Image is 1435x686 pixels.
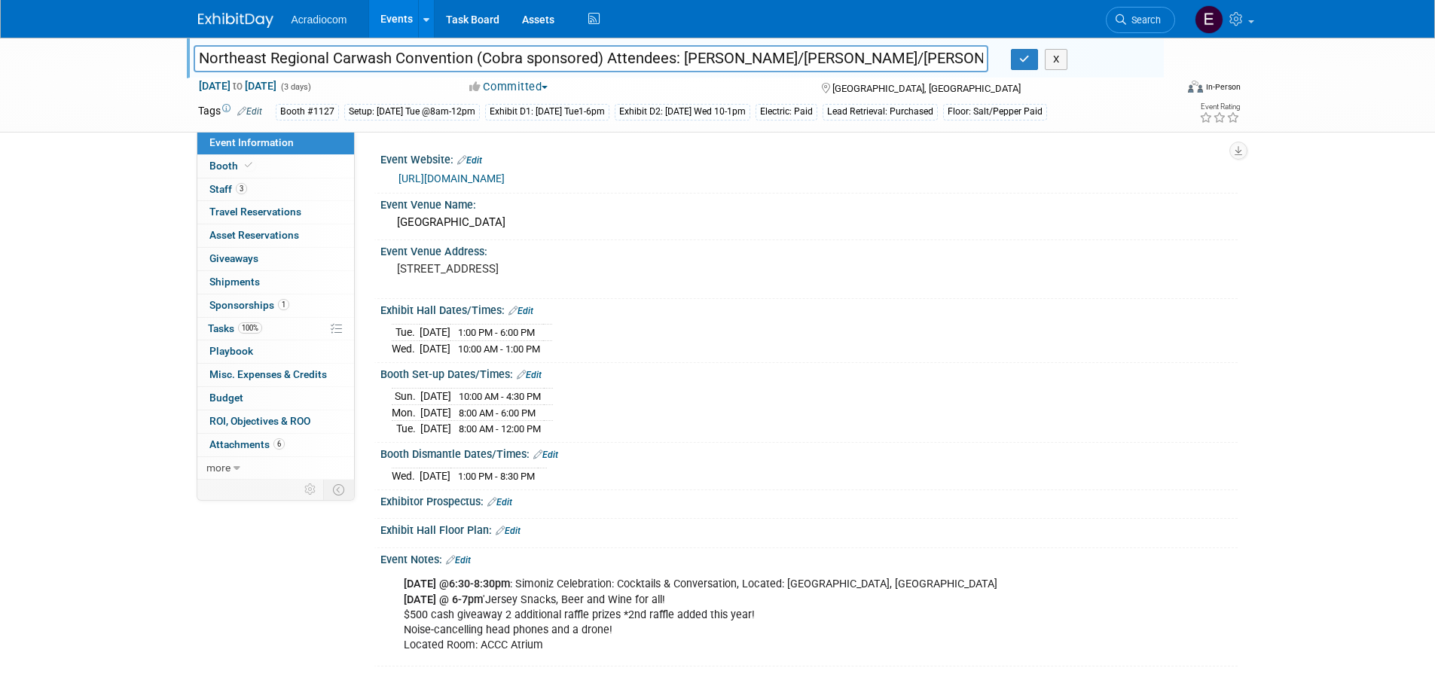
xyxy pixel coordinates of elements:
[236,183,247,194] span: 3
[197,178,354,201] a: Staff3
[1199,103,1240,111] div: Event Rating
[508,306,533,316] a: Edit
[380,548,1238,568] div: Event Notes:
[197,224,354,247] a: Asset Reservations
[380,519,1238,538] div: Exhibit Hall Floor Plan:
[487,497,512,508] a: Edit
[380,363,1238,383] div: Booth Set-up Dates/Times:
[206,462,231,474] span: more
[832,83,1021,94] span: [GEOGRAPHIC_DATA], [GEOGRAPHIC_DATA]
[380,299,1238,319] div: Exhibit Hall Dates/Times:
[197,340,354,363] a: Playbook
[197,248,354,270] a: Giveaways
[209,206,301,218] span: Travel Reservations
[393,569,1072,660] div: : Simoniz Celebration: Cocktails & Conversation, Located: [GEOGRAPHIC_DATA], [GEOGRAPHIC_DATA] 'J...
[420,325,450,341] td: [DATE]
[209,438,285,450] span: Attachments
[279,82,311,92] span: (3 days)
[380,240,1238,259] div: Event Venue Address:
[392,404,420,421] td: Mon.
[344,104,480,120] div: Setup: [DATE] Tue @8am-12pm
[392,325,420,341] td: Tue.
[485,104,609,120] div: Exhibit D1: [DATE] Tue1-6pm
[392,341,420,357] td: Wed.
[237,106,262,117] a: Edit
[197,201,354,224] a: Travel Reservations
[943,104,1047,120] div: Floor: Salt/Pepper Paid
[496,526,521,536] a: Edit
[420,341,450,357] td: [DATE]
[459,391,541,402] span: 10:00 AM - 4:30 PM
[197,294,354,317] a: Sponsorships1
[198,103,262,120] td: Tags
[517,370,542,380] a: Edit
[615,104,750,120] div: Exhibit D2: [DATE] Wed 10-1pm
[458,327,535,338] span: 1:00 PM - 6:00 PM
[397,262,721,276] pre: [STREET_ADDRESS]
[276,104,339,120] div: Booth #1127
[197,457,354,480] a: more
[209,160,255,172] span: Booth
[392,211,1226,234] div: [GEOGRAPHIC_DATA]
[392,389,420,405] td: Sun.
[457,155,482,166] a: Edit
[197,155,354,178] a: Booth
[458,343,540,355] span: 10:00 AM - 1:00 PM
[292,14,347,26] span: Acradiocom
[209,415,310,427] span: ROI, Objectives & ROO
[197,434,354,456] a: Attachments6
[197,387,354,410] a: Budget
[273,438,285,450] span: 6
[459,423,541,434] span: 8:00 AM - 12:00 PM
[197,318,354,340] a: Tasks100%
[380,194,1238,212] div: Event Venue Name:
[209,276,260,288] span: Shipments
[209,136,294,148] span: Event Information
[209,229,299,241] span: Asset Reservations
[1188,81,1203,93] img: Format-Inperson.png
[446,555,471,566] a: Edit
[420,421,451,437] td: [DATE]
[209,345,253,357] span: Playbook
[464,79,554,95] button: Committed
[398,172,505,184] a: [URL][DOMAIN_NAME]
[420,468,450,484] td: [DATE]
[392,421,420,437] td: Tue.
[459,407,536,419] span: 8:00 AM - 6:00 PM
[756,104,817,120] div: Electric: Paid
[197,364,354,386] a: Misc. Expenses & Credits
[404,593,483,606] b: [DATE] @ 6-7pm
[197,132,354,154] a: Event Information
[231,80,245,92] span: to
[1195,5,1223,34] img: Elizabeth Martinez
[823,104,938,120] div: Lead Retrieval: Purchased
[197,410,354,433] a: ROI, Objectives & ROO
[209,183,247,195] span: Staff
[380,443,1238,462] div: Booth Dismantle Dates/Times:
[278,299,289,310] span: 1
[1205,81,1241,93] div: In-Person
[404,578,510,590] b: [DATE] @6:30-8:30pm
[209,299,289,311] span: Sponsorships
[458,471,535,482] span: 1:00 PM - 8:30 PM
[209,368,327,380] span: Misc. Expenses & Credits
[245,161,252,169] i: Booth reservation complete
[198,79,277,93] span: [DATE] [DATE]
[392,468,420,484] td: Wed.
[380,490,1238,510] div: Exhibitor Prospectus:
[420,389,451,405] td: [DATE]
[1045,49,1068,70] button: X
[533,450,558,460] a: Edit
[323,480,354,499] td: Toggle Event Tabs
[238,322,262,334] span: 100%
[298,480,324,499] td: Personalize Event Tab Strip
[209,392,243,404] span: Budget
[198,13,273,28] img: ExhibitDay
[1106,7,1175,33] a: Search
[197,271,354,294] a: Shipments
[380,148,1238,168] div: Event Website:
[1126,14,1161,26] span: Search
[1086,78,1241,101] div: Event Format
[420,404,451,421] td: [DATE]
[209,252,258,264] span: Giveaways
